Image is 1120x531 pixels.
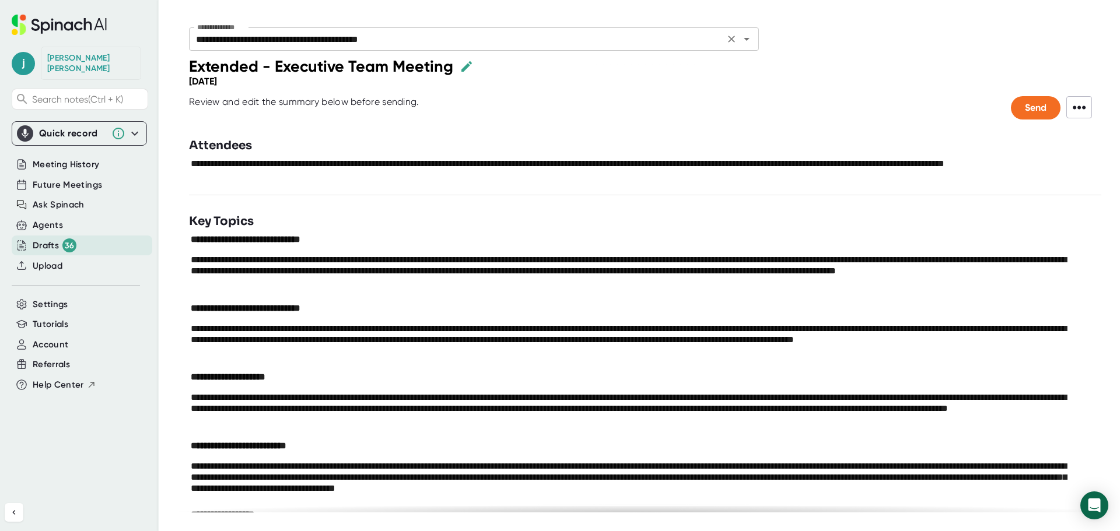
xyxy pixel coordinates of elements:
button: Collapse sidebar [5,503,23,522]
button: Future Meetings [33,178,102,192]
button: Settings [33,298,68,311]
div: Drafts [33,238,76,252]
span: ••• [1066,96,1092,118]
h3: Key Topics [189,213,254,230]
button: Drafts 36 [33,238,76,252]
div: Quick record [17,122,142,145]
div: Open Intercom Messenger [1080,491,1108,519]
button: Referrals [33,358,70,371]
button: Help Center [33,378,96,392]
div: 36 [62,238,76,252]
span: Search notes (Ctrl + K) [32,94,145,105]
button: Open [738,31,755,47]
button: Agents [33,219,63,232]
h3: Attendees [189,137,252,154]
button: Send [1011,96,1060,119]
button: Upload [33,259,62,273]
div: [DATE] [189,76,217,87]
div: Extended - Executive Team Meeting [189,57,453,76]
button: Account [33,338,68,351]
button: Tutorials [33,318,68,331]
span: j [12,52,35,75]
span: Help Center [33,378,84,392]
button: Meeting History [33,158,99,171]
div: Review and edit the summary below before sending. [189,96,419,119]
div: Quick record [39,128,106,139]
button: Clear [723,31,740,47]
span: Send [1025,102,1046,113]
button: Ask Spinach [33,198,85,212]
div: Joan Beck [47,53,135,73]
